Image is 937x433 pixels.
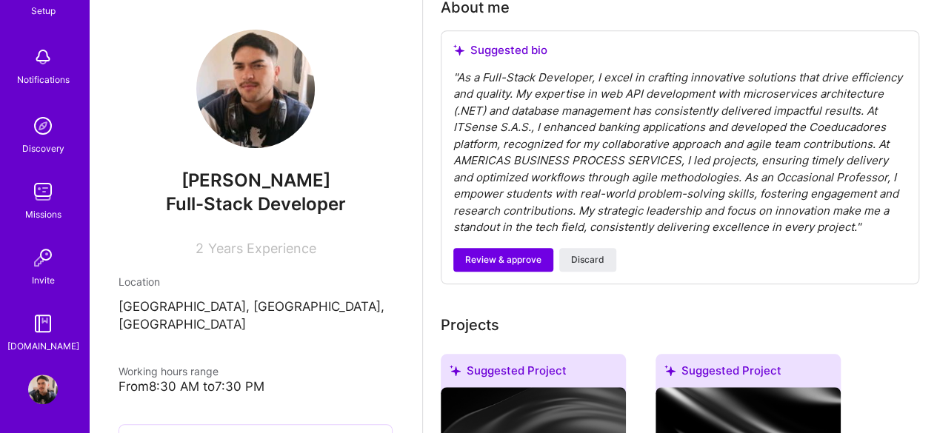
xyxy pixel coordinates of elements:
[119,365,219,377] span: Working hours range
[119,298,393,334] p: [GEOGRAPHIC_DATA], [GEOGRAPHIC_DATA], [GEOGRAPHIC_DATA]
[441,314,499,336] div: Add projects you've worked on
[196,241,204,256] span: 2
[196,30,315,148] img: User Avatar
[17,72,70,87] div: Notifications
[28,243,58,272] img: Invite
[450,365,461,376] i: icon SuggestedTeams
[465,253,541,266] span: Review & approve
[559,248,616,272] button: Discard
[25,207,61,222] div: Missions
[28,309,58,338] img: guide book
[453,70,907,236] div: " As a Full-Stack Developer, I excel in crafting innovative solutions that drive efficiency and q...
[441,314,499,336] div: Projects
[119,379,393,395] div: From 8:30 AM to 7:30 PM
[441,354,626,393] div: Suggested Project
[453,43,907,58] div: Suggested bio
[24,375,61,404] a: User Avatar
[32,272,55,288] div: Invite
[28,42,58,72] img: bell
[28,111,58,141] img: discovery
[22,141,64,156] div: Discovery
[28,375,58,404] img: User Avatar
[31,3,56,19] div: Setup
[28,177,58,207] img: teamwork
[119,274,393,289] div: Location
[453,248,553,272] button: Review & approve
[166,193,346,215] span: Full-Stack Developer
[664,365,676,376] i: icon SuggestedTeams
[119,169,393,192] span: [PERSON_NAME]
[208,241,316,256] span: Years Experience
[453,44,464,56] i: icon SuggestedTeams
[656,354,841,393] div: Suggested Project
[571,253,604,266] span: Discard
[7,338,79,354] div: [DOMAIN_NAME]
